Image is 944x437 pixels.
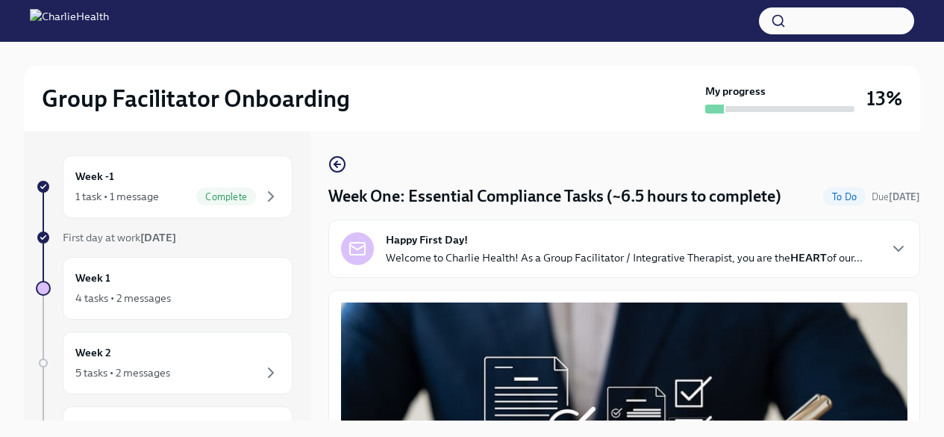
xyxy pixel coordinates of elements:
[63,231,176,244] span: First day at work
[36,155,293,218] a: Week -11 task • 1 messageComplete
[42,84,350,114] h2: Group Facilitator Onboarding
[75,189,159,204] div: 1 task • 1 message
[75,419,111,436] h6: Week 3
[328,185,781,208] h4: Week One: Essential Compliance Tasks (~6.5 hours to complete)
[386,250,863,265] p: Welcome to Charlie Health! As a Group Facilitator / Integrative Therapist, you are the of our...
[872,190,920,204] span: September 22nd, 2025 10:00
[36,230,293,245] a: First day at work[DATE]
[36,332,293,394] a: Week 25 tasks • 2 messages
[823,191,866,202] span: To Do
[75,365,170,380] div: 5 tasks • 2 messages
[75,344,111,361] h6: Week 2
[872,191,920,202] span: Due
[386,232,468,247] strong: Happy First Day!
[889,191,920,202] strong: [DATE]
[866,85,902,112] h3: 13%
[36,257,293,320] a: Week 14 tasks • 2 messages
[30,9,109,33] img: CharlieHealth
[196,191,256,202] span: Complete
[790,251,827,264] strong: HEART
[75,168,114,185] h6: Week -1
[75,291,171,306] div: 4 tasks • 2 messages
[75,270,110,286] h6: Week 1
[140,231,176,244] strong: [DATE]
[705,84,766,99] strong: My progress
